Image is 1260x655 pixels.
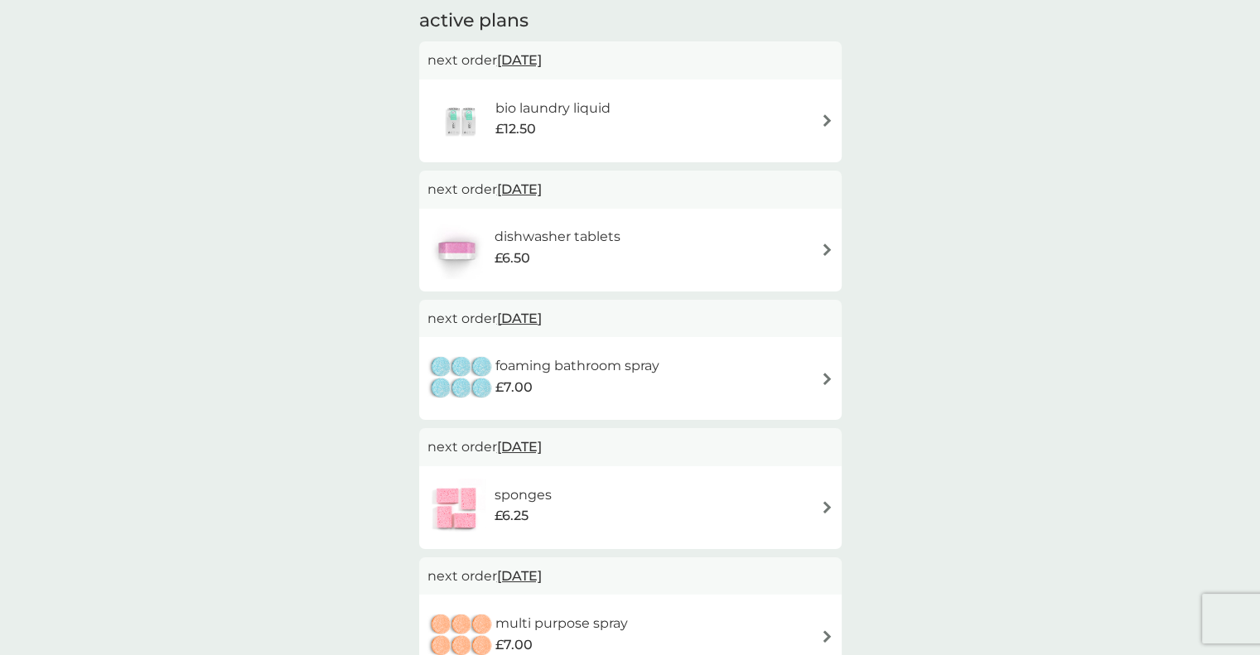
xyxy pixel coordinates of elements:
[495,248,530,269] span: £6.50
[497,431,542,463] span: [DATE]
[427,92,495,150] img: bio laundry liquid
[427,436,833,458] p: next order
[497,44,542,76] span: [DATE]
[497,173,542,205] span: [DATE]
[495,377,533,398] span: £7.00
[821,501,833,513] img: arrow right
[427,221,485,279] img: dishwasher tablets
[427,179,833,200] p: next order
[495,118,536,140] span: £12.50
[821,243,833,256] img: arrow right
[495,613,628,634] h6: multi purpose spray
[495,98,611,119] h6: bio laundry liquid
[427,479,485,537] img: sponges
[821,114,833,127] img: arrow right
[821,630,833,643] img: arrow right
[427,566,833,587] p: next order
[495,484,552,506] h6: sponges
[427,308,833,330] p: next order
[495,226,620,248] h6: dishwasher tablets
[427,349,495,407] img: foaming bathroom spray
[495,505,529,527] span: £6.25
[497,560,542,592] span: [DATE]
[495,355,659,377] h6: foaming bathroom spray
[821,373,833,385] img: arrow right
[427,50,833,71] p: next order
[497,302,542,335] span: [DATE]
[419,8,842,34] h2: active plans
